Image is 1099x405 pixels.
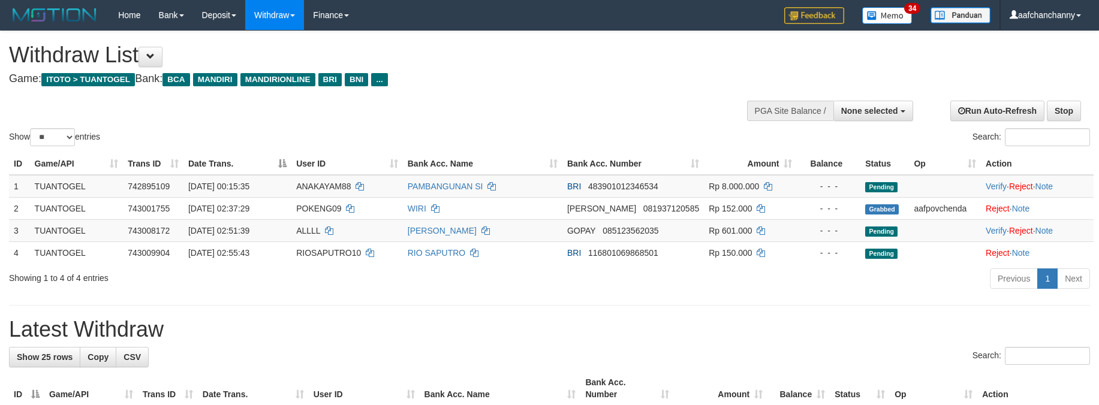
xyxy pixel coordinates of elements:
th: Action [981,153,1094,175]
th: Date Trans.: activate to sort column descending [183,153,291,175]
input: Search: [1005,347,1090,365]
span: POKENG09 [296,204,341,213]
span: Grabbed [865,204,899,214]
div: - - - [802,180,856,192]
span: Copy [88,352,109,362]
td: 1 [9,175,30,198]
span: [DATE] 02:37:29 [188,204,249,213]
span: RIOSAPUTRO10 [296,248,361,258]
th: Game/API: activate to sort column ascending [30,153,124,175]
span: None selected [841,106,898,116]
span: 34 [904,3,920,14]
a: Show 25 rows [9,347,80,367]
a: Verify [986,182,1007,191]
span: 743001755 [128,204,170,213]
span: Pending [865,182,898,192]
h1: Withdraw List [9,43,721,67]
img: MOTION_logo.png [9,6,100,24]
span: BNI [345,73,368,86]
a: Previous [990,268,1038,289]
span: Pending [865,249,898,259]
a: PAMBANGUNAN SI [408,182,483,191]
span: [PERSON_NAME] [567,204,636,213]
td: TUANTOGEL [30,175,124,198]
span: [DATE] 00:15:35 [188,182,249,191]
div: Showing 1 to 4 of 4 entries [9,267,449,284]
td: 4 [9,241,30,264]
span: Rp 152.000 [709,204,752,213]
span: Pending [865,226,898,237]
span: Rp 8.000.000 [709,182,759,191]
span: Rp 150.000 [709,248,752,258]
div: - - - [802,225,856,237]
span: BRI [567,182,581,191]
td: · · [981,219,1094,241]
th: Bank Acc. Number: activate to sort column ascending [562,153,704,175]
a: Verify [986,226,1007,235]
td: TUANTOGEL [30,197,124,219]
h4: Game: Bank: [9,73,721,85]
span: Copy 116801069868501 to clipboard [588,248,658,258]
td: aafpovchenda [909,197,981,219]
a: Reject [1009,182,1033,191]
th: Trans ID: activate to sort column ascending [123,153,183,175]
span: BRI [567,248,581,258]
label: Show entries [9,128,100,146]
th: Op: activate to sort column ascending [909,153,981,175]
div: - - - [802,247,856,259]
a: Reject [1009,226,1033,235]
span: [DATE] 02:55:43 [188,248,249,258]
label: Search: [972,347,1090,365]
span: BRI [318,73,342,86]
label: Search: [972,128,1090,146]
span: ANAKAYAM88 [296,182,351,191]
span: 742895109 [128,182,170,191]
span: ALLLL [296,226,320,235]
a: Next [1057,268,1090,289]
img: Feedback.jpg [784,7,844,24]
th: ID [9,153,30,175]
a: Reject [986,204,1010,213]
a: Copy [80,347,116,367]
th: User ID: activate to sort column ascending [291,153,403,175]
span: MANDIRIONLINE [240,73,315,86]
th: Status [860,153,909,175]
span: Show 25 rows [17,352,73,362]
h1: Latest Withdraw [9,318,1090,341]
span: GOPAY [567,226,595,235]
a: Reject [986,248,1010,258]
img: panduan.png [931,7,990,23]
span: Copy 085123562035 to clipboard [603,226,658,235]
td: TUANTOGEL [30,219,124,241]
span: Copy 483901012346534 to clipboard [588,182,658,191]
td: 2 [9,197,30,219]
td: 3 [9,219,30,241]
a: Note [1035,182,1053,191]
input: Search: [1005,128,1090,146]
th: Amount: activate to sort column ascending [704,153,797,175]
span: Rp 601.000 [709,226,752,235]
span: BCA [162,73,189,86]
span: 743009904 [128,248,170,258]
span: ... [371,73,387,86]
span: MANDIRI [193,73,237,86]
a: 1 [1037,268,1058,289]
a: Run Auto-Refresh [950,101,1044,121]
th: Bank Acc. Name: activate to sort column ascending [403,153,562,175]
td: · [981,197,1094,219]
td: TUANTOGEL [30,241,124,264]
a: Note [1035,226,1053,235]
td: · [981,241,1094,264]
a: WIRI [408,204,426,213]
span: CSV [124,352,141,362]
button: None selected [833,101,913,121]
td: · · [981,175,1094,198]
a: Note [1012,204,1030,213]
div: PGA Site Balance / [747,101,833,121]
a: CSV [116,347,149,367]
a: RIO SAPUTRO [408,248,465,258]
span: [DATE] 02:51:39 [188,226,249,235]
span: ITOTO > TUANTOGEL [41,73,135,86]
th: Balance [797,153,860,175]
a: Stop [1047,101,1081,121]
